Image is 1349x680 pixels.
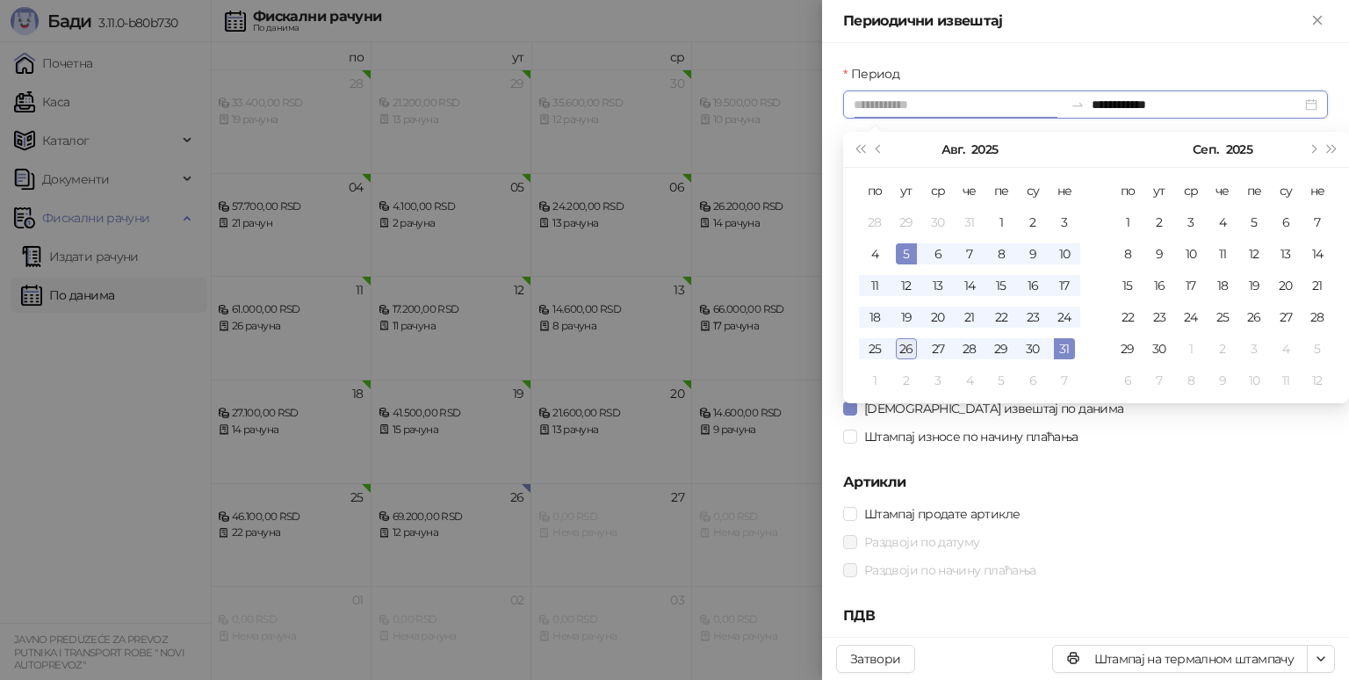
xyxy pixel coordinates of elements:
[1143,301,1175,333] td: 2025-09-23
[1149,338,1170,359] div: 30
[891,270,922,301] td: 2025-08-12
[1071,98,1085,112] span: swap-right
[1017,206,1049,238] td: 2025-08-02
[985,333,1017,365] td: 2025-08-29
[985,238,1017,270] td: 2025-08-08
[991,212,1012,233] div: 1
[1180,212,1201,233] div: 3
[1302,175,1333,206] th: не
[922,270,954,301] td: 2025-08-13
[1302,206,1333,238] td: 2025-09-07
[1238,301,1270,333] td: 2025-09-26
[1275,307,1296,328] div: 27
[991,275,1012,296] div: 15
[1275,275,1296,296] div: 20
[1049,333,1080,365] td: 2025-08-31
[854,95,1064,114] input: Период
[985,206,1017,238] td: 2025-08-01
[1307,370,1328,391] div: 12
[1017,301,1049,333] td: 2025-08-23
[1049,238,1080,270] td: 2025-08-10
[927,212,949,233] div: 30
[1112,365,1143,396] td: 2025-10-06
[985,365,1017,396] td: 2025-09-05
[1302,270,1333,301] td: 2025-09-21
[1307,243,1328,264] div: 14
[1175,301,1207,333] td: 2025-09-24
[1143,333,1175,365] td: 2025-09-30
[1175,175,1207,206] th: ср
[1022,307,1043,328] div: 23
[954,206,985,238] td: 2025-07-31
[1054,338,1075,359] div: 31
[922,175,954,206] th: ср
[1017,365,1049,396] td: 2025-09-06
[1143,175,1175,206] th: ут
[1175,238,1207,270] td: 2025-09-10
[1112,238,1143,270] td: 2025-09-08
[959,275,980,296] div: 14
[1302,132,1322,167] button: Следећи месец (PageDown)
[1049,270,1080,301] td: 2025-08-17
[1180,370,1201,391] div: 8
[1149,212,1170,233] div: 2
[857,561,1042,580] span: Раздвоји по начину плаћања
[1226,132,1252,167] button: Изабери годину
[954,175,985,206] th: че
[1149,275,1170,296] div: 16
[864,370,885,391] div: 1
[1212,307,1233,328] div: 25
[1180,275,1201,296] div: 17
[991,307,1012,328] div: 22
[991,243,1012,264] div: 8
[1212,370,1233,391] div: 9
[857,399,1130,418] span: [DEMOGRAPHIC_DATA] извештај по данима
[1244,338,1265,359] div: 3
[1175,206,1207,238] td: 2025-09-03
[1238,238,1270,270] td: 2025-09-12
[1017,270,1049,301] td: 2025-08-16
[891,175,922,206] th: ут
[891,365,922,396] td: 2025-09-02
[1207,270,1238,301] td: 2025-09-18
[857,504,1027,524] span: Штампај продате артикле
[941,132,964,167] button: Изабери месец
[859,333,891,365] td: 2025-08-25
[843,605,1328,626] h5: ПДВ
[959,307,980,328] div: 21
[850,132,869,167] button: Претходна година (Control + left)
[959,212,980,233] div: 31
[1017,175,1049,206] th: су
[1270,365,1302,396] td: 2025-10-11
[1017,333,1049,365] td: 2025-08-30
[922,333,954,365] td: 2025-08-27
[1049,206,1080,238] td: 2025-08-03
[1117,212,1138,233] div: 1
[1275,212,1296,233] div: 6
[857,532,986,552] span: Раздвоји по датуму
[1017,238,1049,270] td: 2025-08-09
[1180,338,1201,359] div: 1
[1307,338,1328,359] div: 5
[954,333,985,365] td: 2025-08-28
[1112,206,1143,238] td: 2025-09-01
[864,338,885,359] div: 25
[1112,301,1143,333] td: 2025-09-22
[1244,212,1265,233] div: 5
[1112,270,1143,301] td: 2025-09-15
[859,301,891,333] td: 2025-08-18
[864,307,885,328] div: 18
[959,338,980,359] div: 28
[1207,365,1238,396] td: 2025-10-09
[1022,243,1043,264] div: 9
[1270,175,1302,206] th: су
[891,238,922,270] td: 2025-08-05
[896,243,917,264] div: 5
[959,243,980,264] div: 7
[1143,206,1175,238] td: 2025-09-02
[896,338,917,359] div: 26
[1149,243,1170,264] div: 9
[859,365,891,396] td: 2025-09-01
[1049,175,1080,206] th: не
[1022,212,1043,233] div: 2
